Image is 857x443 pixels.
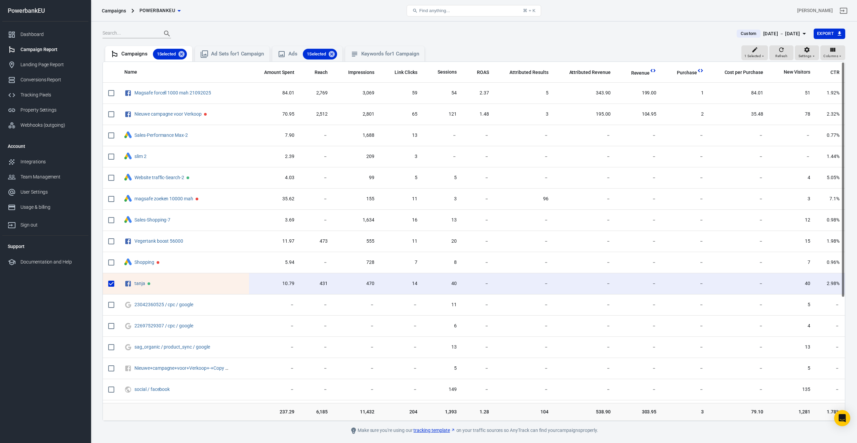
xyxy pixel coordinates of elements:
span: － [559,259,611,266]
a: Property Settings [2,103,88,118]
span: 2.98% [821,280,840,287]
span: － [715,301,763,308]
span: － [467,259,489,266]
input: Search... [103,29,156,38]
span: － [559,280,611,287]
span: － [500,259,548,266]
span: － [305,323,328,329]
li: Support [2,238,88,254]
span: － [715,280,763,287]
span: － [667,217,704,224]
span: The number of clicks on links within the ad that led to advertiser-specified destinations [386,68,417,76]
span: The average cost for each "Purchase" event [716,68,763,76]
a: tracking template [413,427,455,434]
a: Dashboard [2,27,88,42]
span: CTR [830,69,840,76]
span: 199.00 [621,90,657,96]
a: Conversions Report [2,72,88,87]
svg: This column is calculated from AnyTrack real-time data [697,67,704,74]
span: 5 [428,174,457,181]
span: Paused [157,261,159,264]
span: 2.37 [467,90,489,96]
span: － [467,238,489,245]
span: 54 [428,90,457,96]
span: － [559,301,611,308]
span: 11.97 [254,238,294,245]
span: 1,688 [338,132,374,139]
div: Tracking Pixels [21,91,83,98]
span: 728 [338,259,374,266]
span: 51 [774,90,810,96]
span: The number of people who saw your ads at least once. Reach is different from impressions, which m... [315,68,328,76]
div: 1Selected [303,49,337,59]
div: Sign out [21,221,83,229]
span: 8 [428,259,457,266]
span: 78 [774,111,810,118]
span: － [559,238,611,245]
a: Website traffic-Search-2 [134,175,184,180]
span: The average cost for each "Purchase" event [725,68,763,76]
a: tanja [134,281,145,286]
span: The total return on ad spend [468,68,489,76]
span: 1 Selected [303,51,330,57]
span: The total conversions attributed according to your ad network (Facebook, Google, etc.) [509,68,548,76]
a: Sign out [2,215,88,233]
span: － [559,174,611,181]
span: New Visitors [784,69,811,76]
span: 0.98% [821,217,840,224]
span: 0.77% [821,132,840,139]
span: Sales-Shopping-7 [134,217,171,222]
span: Paused [204,113,207,116]
span: Paused [196,198,198,200]
div: Google Ads [124,195,132,203]
span: － [715,217,763,224]
span: 209 [338,153,374,160]
span: Cost per Purchase [725,69,763,76]
span: － [428,132,457,139]
span: 11 [385,196,417,202]
a: 22697529307 / cpc / google [134,323,193,328]
span: － [467,132,489,139]
span: The number of times your ads were on screen. [348,68,374,76]
a: Landing Page Report [2,57,88,72]
span: － [467,153,489,160]
button: Refresh [769,45,793,60]
span: Impressions [348,69,374,76]
span: 555 [338,238,374,245]
span: － [667,153,704,160]
span: 1 [667,90,704,96]
span: － [305,217,328,224]
div: Landing Page Report [21,61,83,68]
span: 23042360525 / cpc / google [134,302,194,307]
div: Webhooks (outgoing) [21,122,83,129]
span: Total revenue calculated by AnyTrack. [631,69,650,77]
span: Attributed Revenue [569,69,611,76]
span: Nieuwe campagne voor Verkoop [134,112,203,116]
div: User Settings [21,189,83,196]
span: － [500,132,548,139]
div: Documentation and Help [21,258,83,266]
span: Columns [823,53,838,59]
span: tanja [134,281,146,286]
span: Sessions [438,69,457,76]
span: 1.98% [821,238,840,245]
span: － [667,323,704,329]
span: Magsafe forcell 1000 mah 21092025 [134,90,212,95]
span: Settings [799,53,812,59]
span: Purchase [668,70,697,76]
span: － [715,153,763,160]
span: 104.95 [621,111,657,118]
div: Campaign Report [21,46,83,53]
span: 3,069 [338,90,374,96]
div: Account id: euM9DEON [797,7,833,14]
span: － [305,132,328,139]
span: － [774,132,810,139]
span: Vegertank boost 56000 [134,239,184,243]
button: Custom[DATE] － [DATE] [731,28,813,39]
span: 3 [500,111,548,118]
span: － [500,238,548,245]
a: Shopping [134,259,154,265]
span: － [621,174,657,181]
div: Google Ads [124,258,132,266]
span: 35.48 [715,111,763,118]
